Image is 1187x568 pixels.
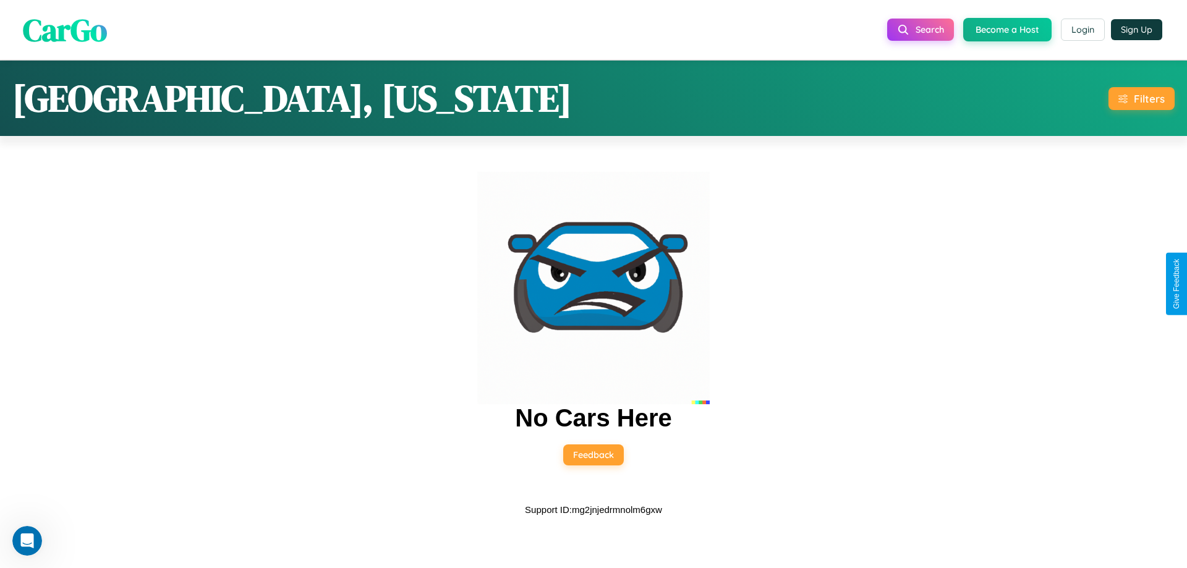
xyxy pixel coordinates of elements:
span: Search [916,24,944,35]
button: Login [1061,19,1105,41]
button: Become a Host [963,18,1052,41]
p: Support ID: mg2jnjedrmnolm6gxw [525,501,662,518]
div: Give Feedback [1172,259,1181,309]
span: CarGo [23,8,107,51]
button: Filters [1108,87,1175,110]
h1: [GEOGRAPHIC_DATA], [US_STATE] [12,73,572,124]
iframe: Intercom live chat [12,526,42,556]
div: Filters [1134,92,1165,105]
img: car [477,172,710,404]
button: Feedback [563,444,624,465]
button: Search [887,19,954,41]
button: Sign Up [1111,19,1162,40]
h2: No Cars Here [515,404,671,432]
